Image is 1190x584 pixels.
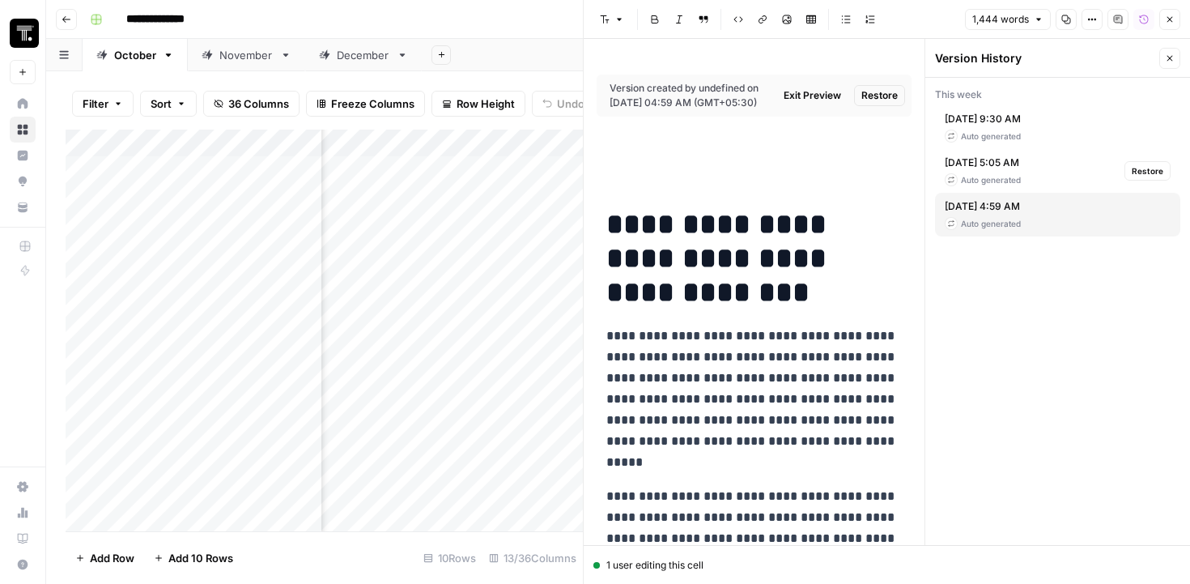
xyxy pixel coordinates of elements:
[935,87,1180,102] div: This week
[945,130,1021,143] div: Auto generated
[228,96,289,112] span: 36 Columns
[935,50,1154,66] div: Version History
[482,545,583,571] div: 13/36 Columns
[151,96,172,112] span: Sort
[140,91,197,117] button: Sort
[168,550,233,566] span: Add 10 Rows
[457,96,515,112] span: Row Height
[10,552,36,578] button: Help + Support
[945,199,1021,214] span: [DATE] 4:59 AM
[72,91,134,117] button: Filter
[1132,164,1163,177] span: Restore
[83,96,108,112] span: Filter
[10,19,39,48] img: Thoughtspot Logo
[532,91,595,117] button: Undo
[306,91,425,117] button: Freeze Columns
[10,91,36,117] a: Home
[331,96,414,112] span: Freeze Columns
[557,96,584,112] span: Undo
[945,217,1021,230] div: Auto generated
[10,168,36,194] a: Opportunities
[945,173,1021,186] div: Auto generated
[114,47,156,63] div: October
[219,47,274,63] div: November
[431,91,525,117] button: Row Height
[10,143,36,168] a: Insights
[10,13,36,53] button: Workspace: Thoughtspot
[90,550,134,566] span: Add Row
[417,545,482,571] div: 10 Rows
[203,91,300,117] button: 36 Columns
[188,39,305,71] a: November
[305,39,422,71] a: December
[777,85,848,106] button: Exit Preview
[10,194,36,220] a: Your Data
[965,9,1051,30] button: 1,444 words
[854,85,905,106] button: Restore
[610,81,771,110] div: Version created by undefined on [DATE] 04:59 AM (GMT+05:30)
[593,558,1180,573] div: 1 user editing this cell
[861,88,898,103] span: Restore
[10,117,36,143] a: Browse
[10,526,36,552] a: Learning Hub
[945,156,1021,170] span: [DATE] 5:05 AM
[10,474,36,500] a: Settings
[10,500,36,526] a: Usage
[1124,161,1171,181] button: Restore
[337,47,390,63] div: December
[83,39,188,71] a: October
[144,545,243,571] button: Add 10 Rows
[784,88,841,103] span: Exit Preview
[945,112,1021,126] span: [DATE] 9:30 AM
[66,545,144,571] button: Add Row
[972,12,1029,27] span: 1,444 words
